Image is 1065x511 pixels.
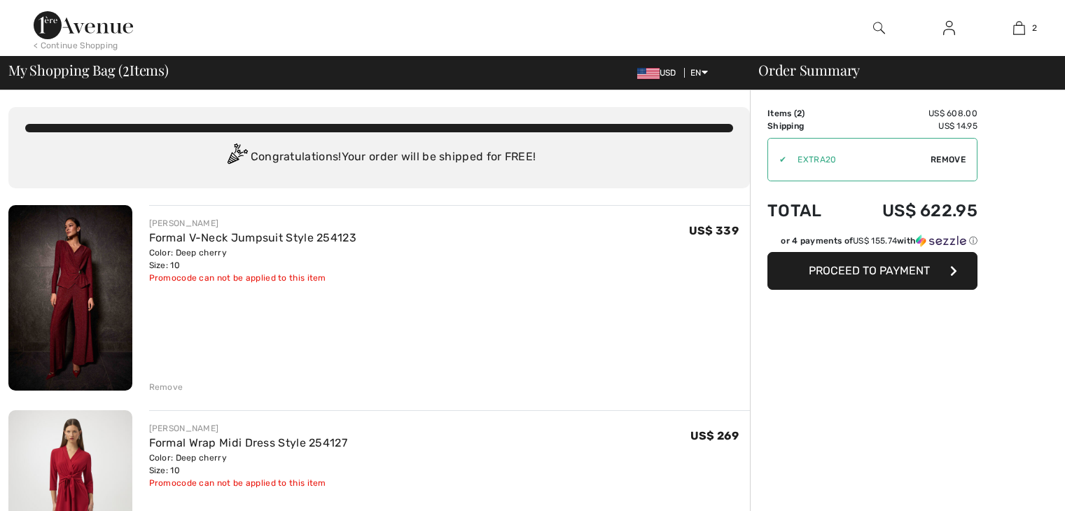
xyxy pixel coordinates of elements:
[25,143,733,171] div: Congratulations! Your order will be shipped for FREE!
[873,20,885,36] img: search the website
[767,252,977,290] button: Proceed to Payment
[931,153,966,166] span: Remove
[149,231,357,244] a: Formal V-Neck Jumpsuit Style 254123
[853,236,897,246] span: US$ 155.74
[34,39,118,52] div: < Continue Shopping
[786,139,931,181] input: Promo code
[149,272,357,284] div: Promocode can not be applied to this item
[149,436,348,449] a: Formal Wrap Midi Dress Style 254127
[637,68,682,78] span: USD
[149,217,357,230] div: [PERSON_NAME]
[1013,20,1025,36] img: My Bag
[149,381,183,393] div: Remove
[149,246,357,272] div: Color: Deep cherry Size: 10
[844,120,977,132] td: US$ 14.95
[943,20,955,36] img: My Info
[690,68,708,78] span: EN
[8,63,169,77] span: My Shopping Bag ( Items)
[767,187,844,234] td: Total
[149,451,348,477] div: Color: Deep cherry Size: 10
[223,143,251,171] img: Congratulation2.svg
[1032,22,1037,34] span: 2
[34,11,133,39] img: 1ère Avenue
[767,107,844,120] td: Items ( )
[123,59,130,78] span: 2
[809,264,930,277] span: Proceed to Payment
[932,20,966,37] a: Sign In
[844,107,977,120] td: US$ 608.00
[768,153,786,166] div: ✔
[797,108,802,118] span: 2
[767,234,977,252] div: or 4 payments ofUS$ 155.74withSezzle Click to learn more about Sezzle
[767,120,844,132] td: Shipping
[742,63,1057,77] div: Order Summary
[916,234,966,247] img: Sezzle
[984,20,1053,36] a: 2
[8,205,132,391] img: Formal V-Neck Jumpsuit Style 254123
[844,187,977,234] td: US$ 622.95
[781,234,977,247] div: or 4 payments of with
[149,477,348,489] div: Promocode can not be applied to this item
[689,224,739,237] span: US$ 339
[690,429,739,442] span: US$ 269
[149,422,348,435] div: [PERSON_NAME]
[637,68,660,79] img: US Dollar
